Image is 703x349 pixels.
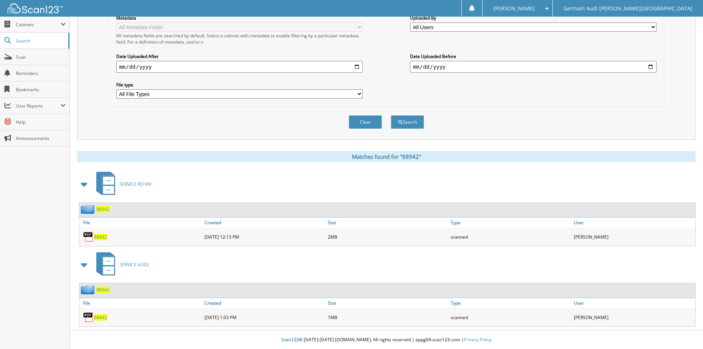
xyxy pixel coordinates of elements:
[326,298,449,308] a: Size
[326,310,449,325] div: 1MB
[572,218,695,227] a: User
[116,53,363,59] label: Date Uploaded After
[564,6,692,11] span: Germain Audi [PERSON_NAME][GEOGRAPHIC_DATA]
[203,218,326,227] a: Created
[16,86,66,93] span: Bookmarks
[326,229,449,244] div: 2MB
[96,206,109,212] a: 88942
[96,287,109,293] a: 88942
[391,115,424,129] button: Search
[16,70,66,76] span: Reminders
[79,218,203,227] a: File
[203,298,326,308] a: Created
[94,314,107,321] a: 88942
[92,250,148,279] a: SERVICE AUDI
[572,229,695,244] div: [PERSON_NAME]
[203,229,326,244] div: [DATE] 12:13 PM
[120,261,148,268] span: SERVICE AUDI
[449,229,572,244] div: scanned
[410,15,657,21] label: Uploaded By
[410,53,657,59] label: Date Uploaded Before
[194,39,203,45] a: here
[92,170,151,199] a: SERVICE RO VW
[449,310,572,325] div: scanned
[116,15,363,21] label: Metadata
[79,298,203,308] a: File
[449,298,572,308] a: Type
[281,336,299,343] span: Scan123
[81,285,96,294] img: folder2.png
[349,115,382,129] button: Clear
[572,310,695,325] div: [PERSON_NAME]
[120,181,151,187] span: SERVICE RO VW
[203,310,326,325] div: [DATE] 1:03 PM
[572,298,695,308] a: User
[16,135,66,141] span: Announcements
[81,205,96,214] img: folder2.png
[70,331,703,349] div: © [DATE]-[DATE] [DOMAIN_NAME]. All rights reserved | appg04-scan123-com |
[77,151,696,162] div: Matches found for "88942"
[464,336,492,343] a: Privacy Policy
[116,32,363,45] div: All metadata fields are searched by default. Select a cabinet with metadata to enable filtering b...
[410,61,657,73] input: end
[326,218,449,227] a: Size
[16,54,66,60] span: Scan
[16,21,61,28] span: Cabinets
[83,231,94,242] img: PDF.png
[116,82,363,88] label: File type
[83,312,94,323] img: PDF.png
[94,234,107,240] a: 88942
[666,314,703,349] iframe: Chat Widget
[116,61,363,73] input: start
[449,218,572,227] a: Type
[7,3,63,13] img: scan123-logo-white.svg
[16,103,61,109] span: User Reports
[16,119,66,125] span: Help
[16,38,65,44] span: Search
[493,6,535,11] span: [PERSON_NAME]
